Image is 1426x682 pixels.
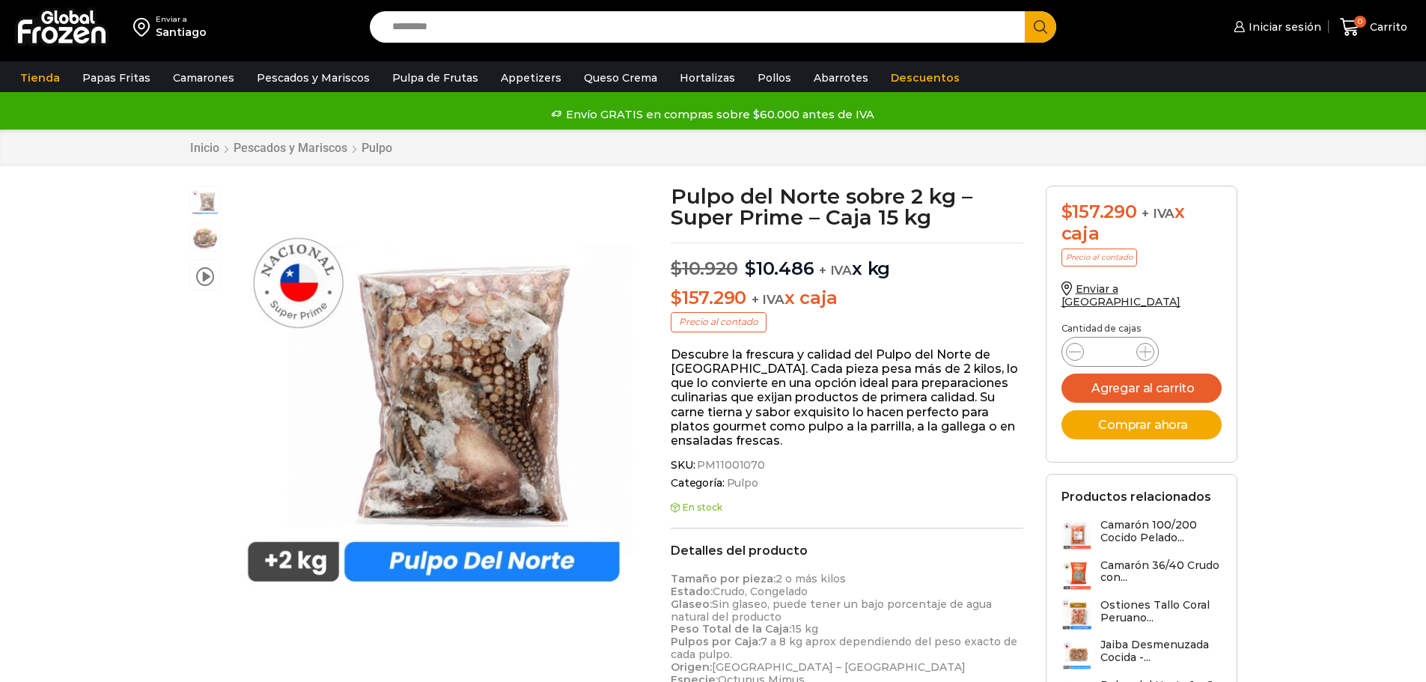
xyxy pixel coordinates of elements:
[493,64,569,92] a: Appetizers
[671,258,737,279] bdi: 10.920
[671,243,1023,280] p: x kg
[819,263,852,278] span: + IVA
[1061,410,1222,439] button: Comprar ahora
[695,459,765,472] span: PM11001070
[1025,11,1056,43] button: Search button
[671,459,1023,472] span: SKU:
[249,64,377,92] a: Pescados y Mariscos
[671,502,1023,513] p: En stock
[1366,19,1407,34] span: Carrito
[233,141,348,155] a: Pescados y Mariscos
[133,14,156,40] img: address-field-icon.svg
[1061,201,1073,222] span: $
[190,223,220,253] span: pulpo-
[1061,519,1222,551] a: Camarón 100/200 Cocido Pelado...
[1336,10,1411,45] a: 0 Carrito
[75,64,158,92] a: Papas Fritas
[361,141,393,155] a: Pulpo
[671,287,682,308] span: $
[1061,201,1222,245] div: x caja
[671,186,1023,228] h1: Pulpo del Norte sobre 2 kg – Super Prime – Caja 15 kg
[1354,16,1366,28] span: 0
[1061,490,1211,504] h2: Productos relacionados
[671,544,1023,558] h2: Detalles del producto
[385,64,486,92] a: Pulpa de Frutas
[1061,559,1222,591] a: Camarón 36/40 Crudo con...
[1142,206,1174,221] span: + IVA
[672,64,743,92] a: Hortalizas
[671,622,791,636] strong: Peso Total de la Caja:
[1100,639,1222,664] h3: Jaiba Desmenuzada Cocida -...
[671,585,713,598] strong: Estado:
[671,347,1023,448] p: Descubre la frescura y calidad del Pulpo del Norte de [GEOGRAPHIC_DATA]. Cada pieza pesa más de 2...
[725,477,758,490] a: Pulpo
[1061,323,1222,334] p: Cantidad de cajas
[1096,341,1124,362] input: Product quantity
[13,64,67,92] a: Tienda
[750,64,799,92] a: Pollos
[806,64,876,92] a: Abarrotes
[1061,201,1137,222] bdi: 157.290
[1061,374,1222,403] button: Agregar al carrito
[156,25,207,40] div: Santiago
[671,287,746,308] bdi: 157.290
[576,64,665,92] a: Queso Crema
[752,292,784,307] span: + IVA
[1061,639,1222,671] a: Jaiba Desmenuzada Cocida -...
[671,312,767,332] p: Precio al contado
[671,477,1023,490] span: Categoría:
[189,141,220,155] a: Inicio
[165,64,242,92] a: Camarones
[671,572,776,585] strong: Tamaño por pieza:
[1100,519,1222,544] h3: Camarón 100/200 Cocido Pelado...
[1061,282,1181,308] a: Enviar a [GEOGRAPHIC_DATA]
[671,287,1023,309] p: x caja
[671,635,761,648] strong: Pulpos por Caja:
[745,258,814,279] bdi: 10.486
[745,258,756,279] span: $
[1061,599,1222,631] a: Ostiones Tallo Coral Peruano...
[156,14,207,25] div: Enviar a
[883,64,967,92] a: Descuentos
[1100,599,1222,624] h3: Ostiones Tallo Coral Peruano...
[1245,19,1321,34] span: Iniciar sesión
[189,141,393,155] nav: Breadcrumb
[1061,249,1137,267] p: Precio al contado
[1230,12,1321,42] a: Iniciar sesión
[671,597,712,611] strong: Glaseo:
[190,186,220,216] span: Pulpo-super-prime-1
[671,660,712,674] strong: Origen:
[1100,559,1222,585] h3: Camarón 36/40 Crudo con...
[671,258,682,279] span: $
